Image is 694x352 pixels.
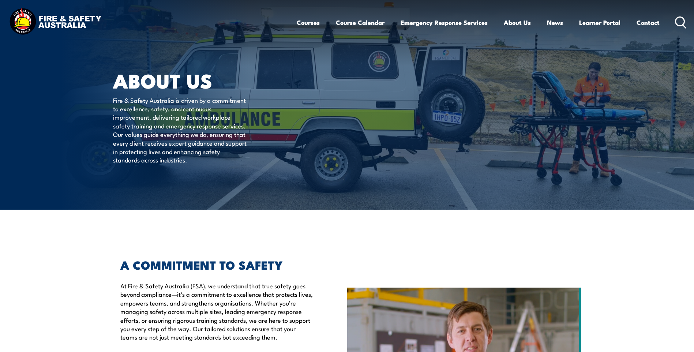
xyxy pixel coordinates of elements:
[120,259,314,270] h2: A COMMITMENT TO SAFETY
[637,13,660,32] a: Contact
[579,13,620,32] a: Learner Portal
[401,13,488,32] a: Emergency Response Services
[504,13,531,32] a: About Us
[297,13,320,32] a: Courses
[113,96,247,164] p: Fire & Safety Australia is driven by a commitment to excellence, safety, and continuous improveme...
[120,281,314,341] p: At Fire & Safety Australia (FSA), we understand that true safety goes beyond compliance—it’s a co...
[113,72,294,89] h1: About Us
[336,13,384,32] a: Course Calendar
[547,13,563,32] a: News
